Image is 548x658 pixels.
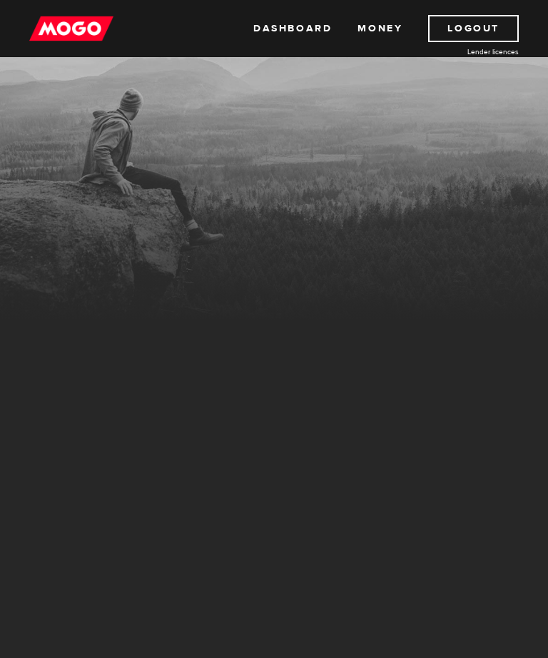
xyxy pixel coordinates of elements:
[29,15,113,42] img: mogo_logo-11ee424be714fa7cbb0f0f49df9e16ec.png
[253,15,332,42] a: Dashboard
[357,15,402,42] a: Money
[428,15,519,42] a: Logout
[412,46,519,57] a: Lender licences
[11,166,537,196] h1: MogoMoney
